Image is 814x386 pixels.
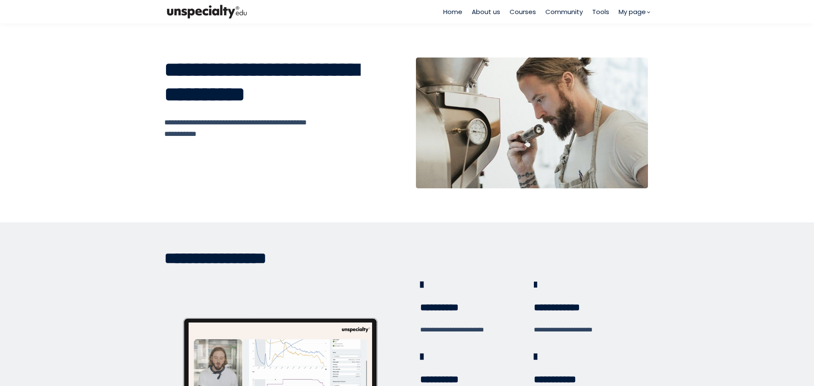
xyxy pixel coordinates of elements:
[443,7,462,17] a: Home
[510,7,536,17] a: Courses
[545,7,583,17] a: Community
[619,7,650,17] a: My page
[619,7,646,17] span: My page
[164,3,249,20] img: bc390a18feecddb333977e298b3a00a1.png
[592,7,609,17] a: Tools
[472,7,500,17] a: About us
